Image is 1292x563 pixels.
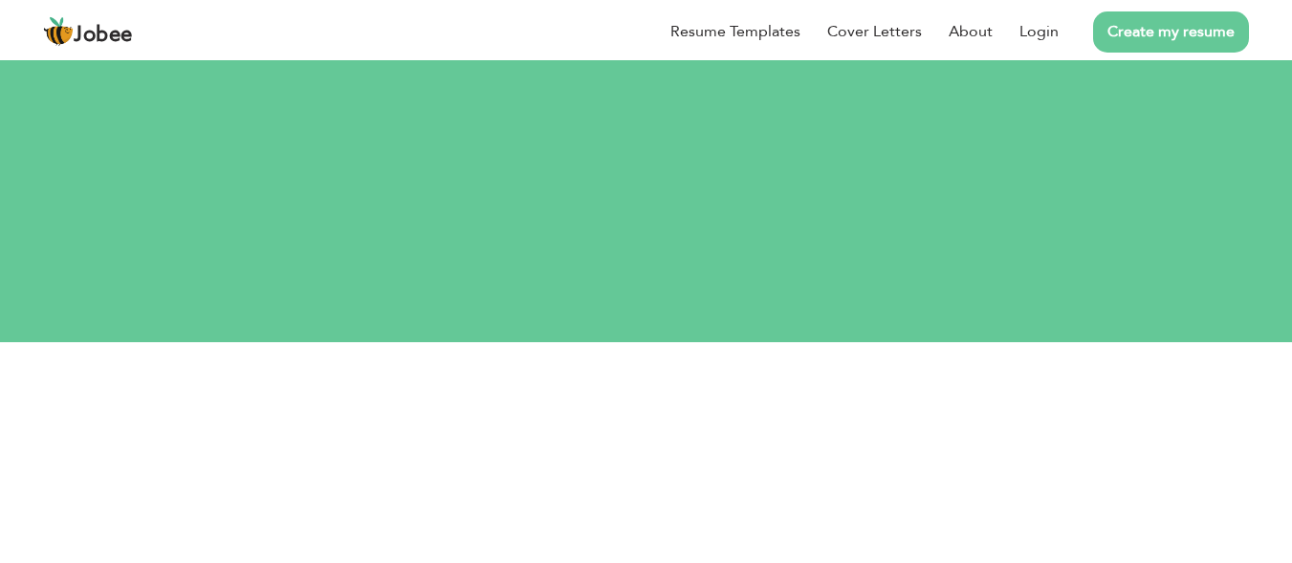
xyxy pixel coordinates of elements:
span: Jobee [74,25,133,46]
a: Jobee [43,16,133,47]
a: About [949,20,993,43]
a: Resume Templates [670,20,800,43]
a: Cover Letters [827,20,922,43]
a: Create my resume [1093,11,1249,53]
a: Login [1019,20,1059,43]
img: jobee.io [43,16,74,47]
